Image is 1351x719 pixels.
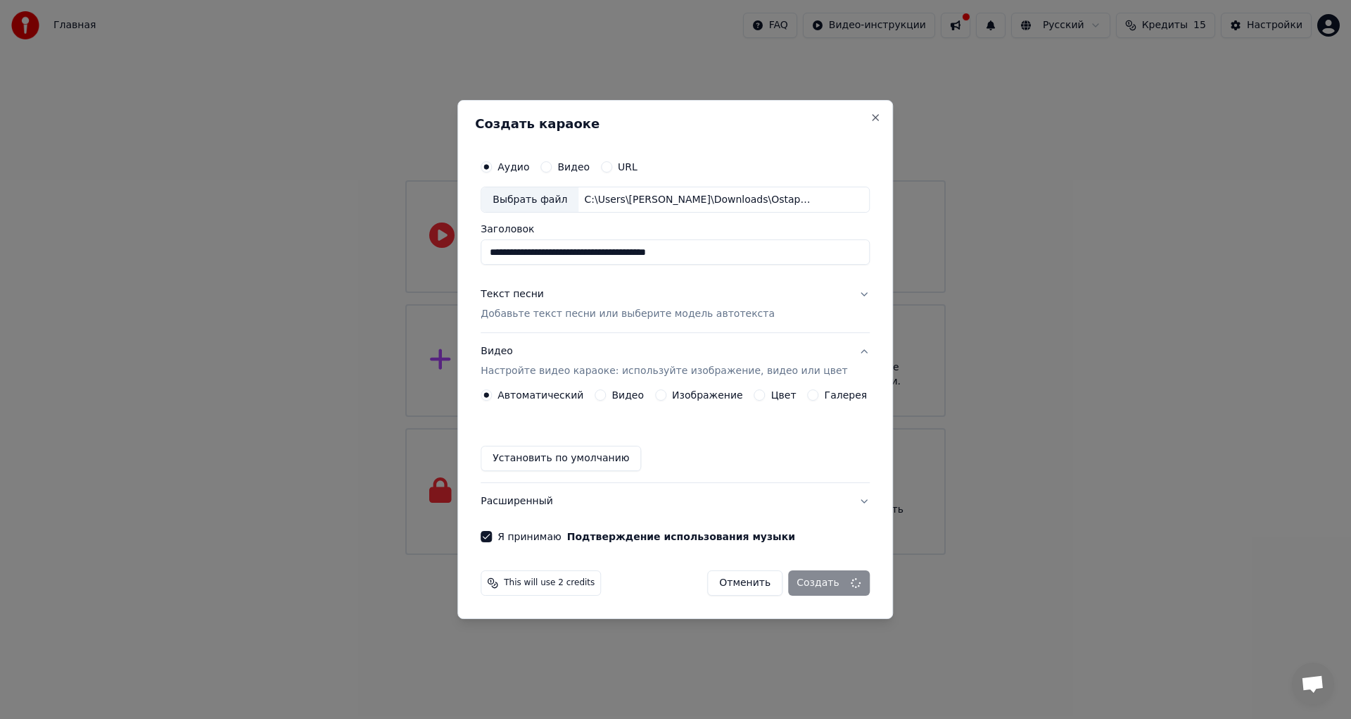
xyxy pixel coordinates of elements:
[481,225,870,235] label: Заголовок
[481,345,847,379] div: Видео
[481,364,847,378] p: Настройте видео караоке: используйте изображение, видео или цвет
[707,570,782,596] button: Отменить
[481,288,544,302] div: Текст песни
[481,187,578,213] div: Выбрать файл
[481,334,870,390] button: ВидеоНастройте видео караоке: используйте изображение, видео или цвет
[481,277,870,333] button: Текст песниДобавьте текст песни или выберите модель автотекста
[672,390,743,400] label: Изображение
[611,390,644,400] label: Видео
[497,532,795,542] label: Я принимаю
[557,162,590,172] label: Видео
[825,390,868,400] label: Галерея
[481,483,870,520] button: Расширенный
[578,193,818,207] div: C:\Users\[PERSON_NAME]\Downloads\Ostap_Parfjonov_-_Muzhchina_Dolzhen_76450913.mp3
[481,389,870,482] div: ВидеоНастройте видео караоке: используйте изображение, видео или цвет
[481,308,775,322] p: Добавьте текст песни или выберите модель автотекста
[618,162,638,172] label: URL
[567,532,795,542] button: Я принимаю
[497,162,529,172] label: Аудио
[504,577,595,589] span: This will use 2 credits
[497,390,583,400] label: Автоматический
[771,390,797,400] label: Цвет
[481,446,641,471] button: Установить по умолчанию
[475,118,875,130] h2: Создать караоке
